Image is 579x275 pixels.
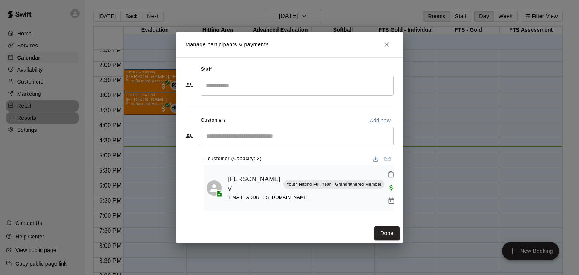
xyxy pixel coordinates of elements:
button: Add new [366,115,394,127]
div: Search staff [201,76,394,96]
div: Start typing to search customers... [201,127,394,145]
button: Email participants [381,153,394,165]
p: Manage participants & payments [185,41,269,49]
span: [EMAIL_ADDRESS][DOMAIN_NAME] [228,195,309,200]
span: 1 customer (Capacity: 3) [204,153,262,165]
span: Customers [201,115,226,127]
button: Close [380,38,394,51]
button: Mark attendance [384,168,397,181]
span: Staff [201,64,212,76]
svg: Staff [185,81,193,89]
p: Add new [369,117,391,124]
svg: Customers [185,132,193,140]
p: Youth Hitting Full Year - Grandfathered Member [286,181,381,188]
button: Done [374,226,400,240]
button: Manage bookings & payment [384,194,398,208]
a: [PERSON_NAME] V [228,174,280,194]
div: Walter Smith V [207,180,222,196]
button: Download list [369,153,381,165]
span: Paid with Credit [384,184,398,190]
